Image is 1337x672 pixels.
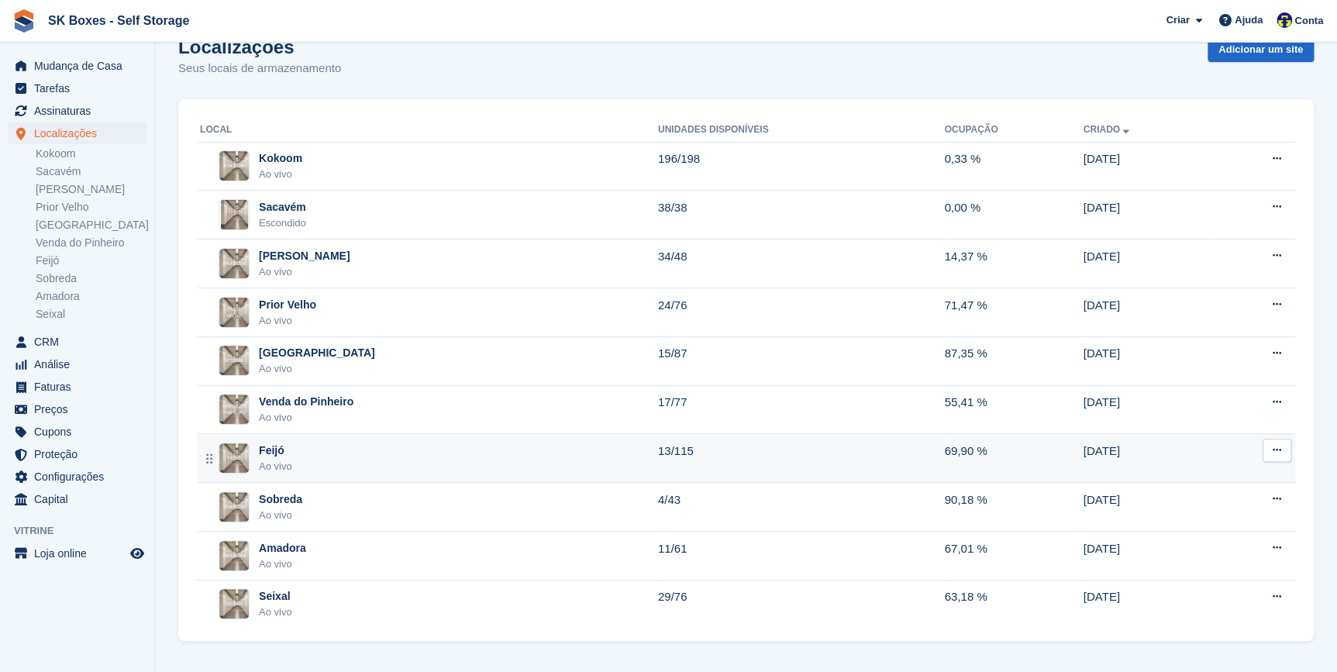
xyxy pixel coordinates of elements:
div: Feijó [259,443,292,459]
img: Imagem do site Seixal [219,589,249,619]
div: Escondido [259,215,306,231]
td: 0,00 % [944,191,1083,240]
td: 87,35 % [944,336,1083,385]
th: Local [197,118,658,143]
a: menu [8,421,146,443]
a: Loja de pré-visualização [128,544,146,563]
td: 67,01 % [944,532,1083,581]
a: menu [8,78,146,99]
a: Criado [1083,124,1132,135]
div: [PERSON_NAME] [259,248,350,264]
h1: Localizações [178,36,341,57]
div: Ao vivo [259,361,375,377]
td: 24/76 [658,288,945,337]
td: 69,90 % [944,434,1083,483]
span: CRM [34,331,127,353]
div: [GEOGRAPHIC_DATA] [259,345,375,361]
span: Conta [1294,13,1323,29]
div: Ao vivo [259,264,350,280]
img: Rita Ferreira [1277,12,1292,28]
td: 34/48 [658,240,945,288]
img: Imagem do site Sacavém [221,199,248,230]
span: Proteção [34,443,127,465]
span: Mudança de Casa [34,55,127,77]
img: Imagem do site Prior Velho [219,298,249,327]
div: Ao vivo [259,167,302,182]
td: 15/87 [658,336,945,385]
td: 63,18 % [944,580,1083,628]
td: 29/76 [658,580,945,628]
span: Configurações [34,466,127,488]
td: 13/115 [658,434,945,483]
th: Unidades disponíveis [658,118,945,143]
td: [DATE] [1083,336,1210,385]
a: menu [8,398,146,420]
span: Capital [34,488,127,510]
a: menu [8,488,146,510]
a: Seixal [36,307,146,322]
div: Ao vivo [259,605,292,620]
img: Imagem do site Sobreda [219,492,249,522]
p: Seus locais de armazenamento [178,60,341,78]
a: [PERSON_NAME] [36,182,146,197]
div: Seixal [259,588,292,605]
td: [DATE] [1083,532,1210,581]
a: menu [8,543,146,564]
td: [DATE] [1083,580,1210,628]
span: Assinaturas [34,100,127,122]
a: menu [8,122,146,144]
a: menu [8,353,146,375]
a: menu [8,443,146,465]
a: SK Boxes - Self Storage [42,8,195,33]
td: 196/198 [658,142,945,191]
td: [DATE] [1083,385,1210,434]
td: [DATE] [1083,288,1210,337]
a: Sobreda [36,271,146,286]
a: [GEOGRAPHIC_DATA] [36,218,146,233]
div: Ao vivo [259,508,302,523]
span: Localizações [34,122,127,144]
div: Kokoom [259,150,302,167]
a: menu [8,55,146,77]
span: Criar [1166,12,1189,28]
img: Imagem do site Amadora [219,541,249,570]
div: Ao vivo [259,410,353,426]
a: Prior Velho [36,200,146,215]
a: Adicionar um site [1208,36,1314,62]
td: 14,37 % [944,240,1083,288]
td: 0,33 % [944,142,1083,191]
img: Imagem do site Feijó [219,443,249,473]
td: 38/38 [658,191,945,240]
span: Ajuda [1235,12,1263,28]
div: Ao vivo [259,557,306,572]
span: Vitrine [14,523,154,539]
div: Amadora [259,540,306,557]
td: [DATE] [1083,142,1210,191]
div: Prior Velho [259,297,316,313]
img: Imagem do site Setúbal [219,346,249,375]
div: Ao vivo [259,459,292,474]
a: Sacavém [36,164,146,179]
div: Sacavém [259,199,306,215]
a: menu [8,376,146,398]
span: Cupons [34,421,127,443]
span: Loja online [34,543,127,564]
td: 4/43 [658,483,945,532]
span: Análise [34,353,127,375]
span: Faturas [34,376,127,398]
a: Venda do Pinheiro [36,236,146,250]
td: [DATE] [1083,240,1210,288]
a: menu [8,100,146,122]
div: Sobreda [259,491,302,508]
a: Amadora [36,289,146,304]
a: menu [8,331,146,353]
td: 71,47 % [944,288,1083,337]
span: Preços [34,398,127,420]
img: Imagem do site Amadora II [219,249,249,278]
div: Venda do Pinheiro [259,394,353,410]
span: Tarefas [34,78,127,99]
td: 11/61 [658,532,945,581]
img: Imagem do site Venda do Pinheiro [219,395,249,424]
div: Ao vivo [259,313,316,329]
td: [DATE] [1083,434,1210,483]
